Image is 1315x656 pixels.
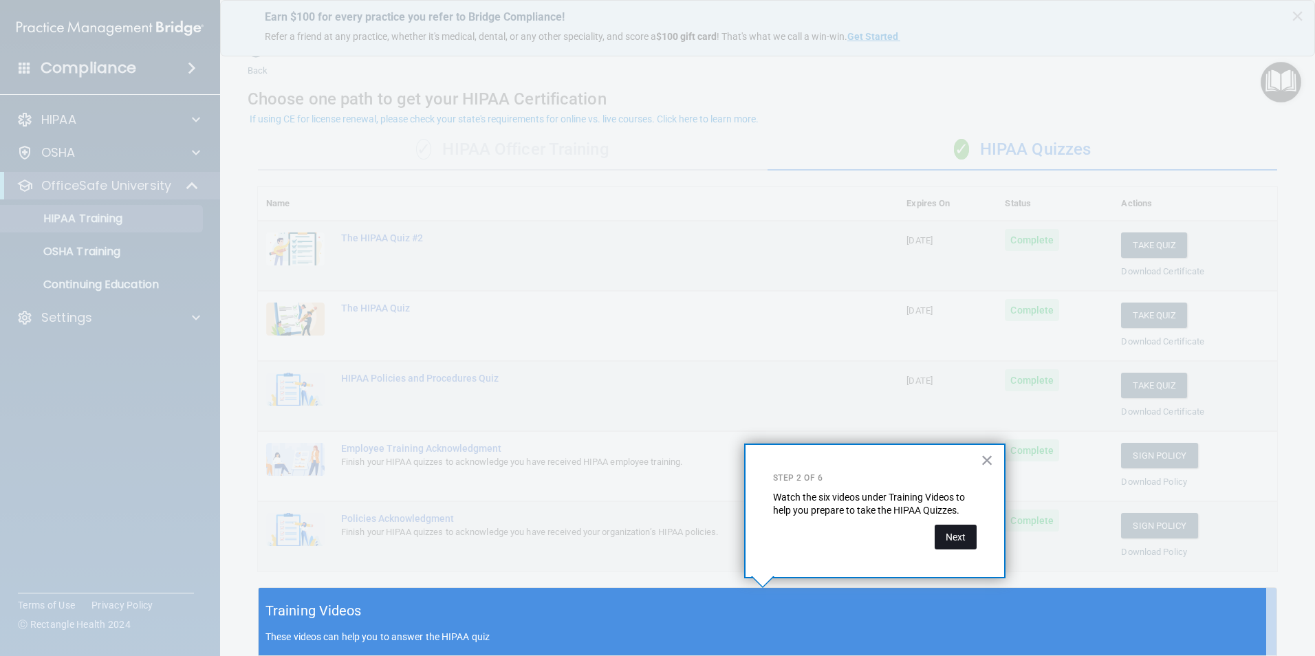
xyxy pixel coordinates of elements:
button: Next [935,525,977,549]
p: These videos can help you to answer the HIPAA quiz [265,631,1270,642]
p: Watch the six videos under Training Videos to help you prepare to take the HIPAA Quizzes. [773,491,977,518]
p: Step 2 of 6 [773,472,977,484]
button: Close [981,449,994,471]
h5: Training Videos [265,599,362,623]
